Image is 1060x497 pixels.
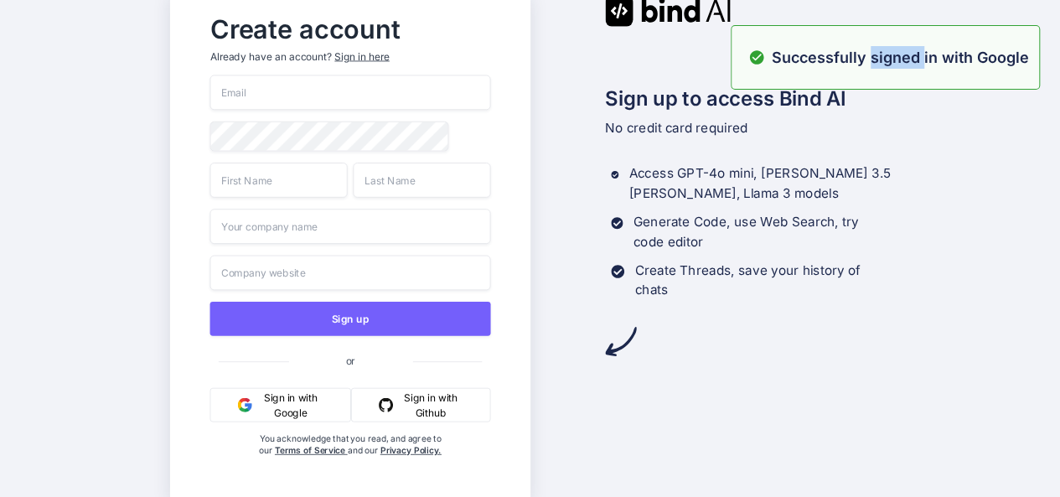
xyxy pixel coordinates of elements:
img: google [237,397,251,412]
input: Email [209,75,490,111]
button: Sign up [209,302,490,336]
input: Your company name [209,209,490,244]
input: First Name [209,163,347,198]
button: Sign in with Google [209,388,351,422]
p: Successfully signed in with Google [772,46,1029,69]
p: Access GPT-4o mini, [PERSON_NAME] 3.5 [PERSON_NAME], Llama 3 models [628,163,891,204]
p: Create Threads, save your history of chats [634,261,891,301]
input: Last Name [353,163,490,198]
h2: Sign up to access Bind AI [605,84,891,114]
img: alert [748,46,765,69]
p: Already have an account? [209,49,490,64]
p: No credit card required [605,118,891,138]
button: Sign in with Github [351,388,490,422]
img: arrow [605,326,636,357]
input: Company website [209,255,490,290]
a: Terms of Service [274,445,347,456]
p: Generate Code, use Web Search, try code editor [633,212,890,252]
img: github [379,397,393,412]
div: You acknowledge that you read, and agree to our and our [256,433,443,490]
a: Privacy Policy. [380,445,441,456]
span: or [288,343,411,378]
div: Sign in here [334,49,389,64]
h2: Create account [209,18,490,41]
